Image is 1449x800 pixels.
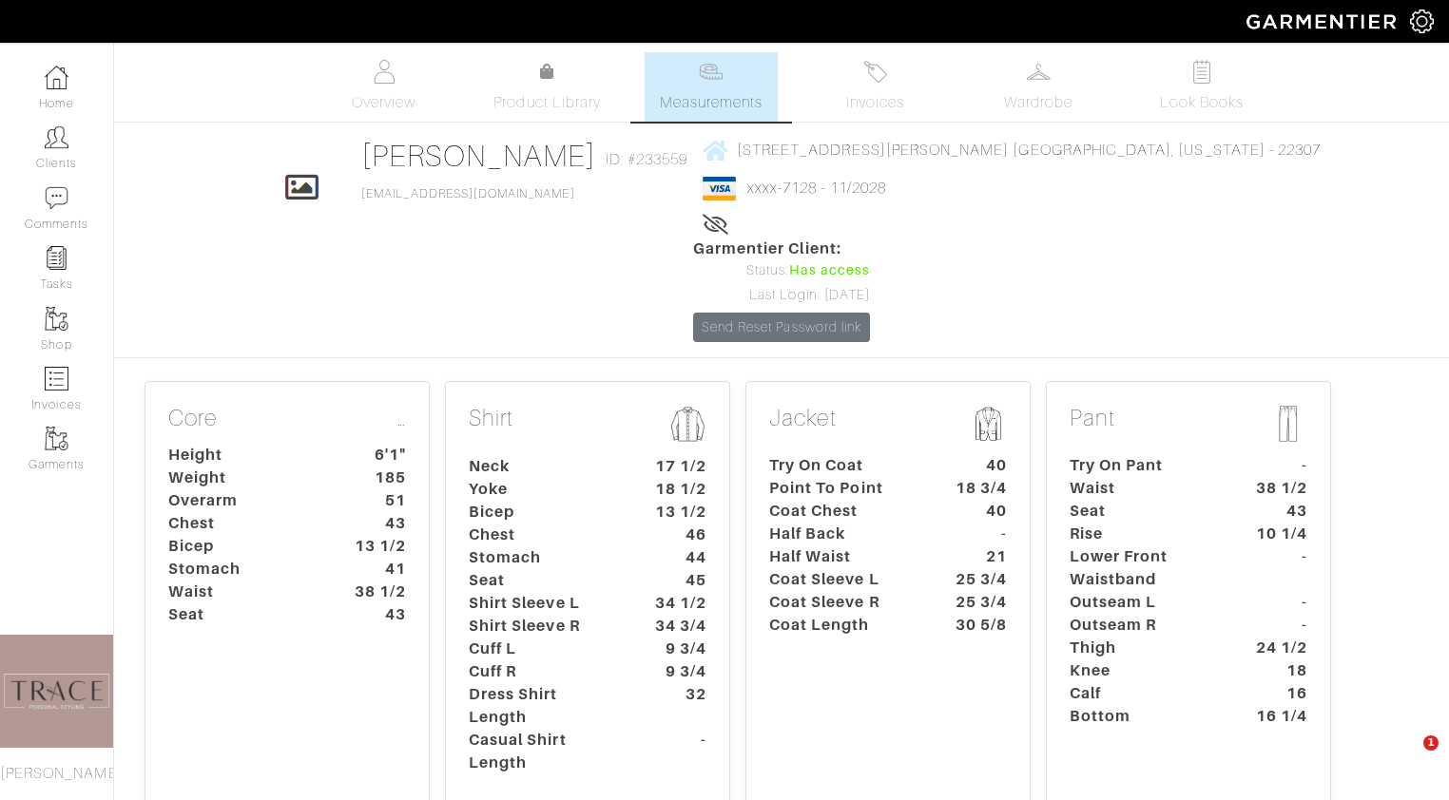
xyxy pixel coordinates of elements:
span: 1 [1423,735,1439,751]
dt: Stomach [154,558,332,581]
img: garments-icon-b7da505a4dc4fd61783c78ac3ca0ef83fa9d6f193b1c9dc38574b1d14d53ca28.png [45,307,68,331]
dt: Seat [454,569,632,592]
dt: 21 [933,545,1021,568]
dt: 9 3/4 [632,638,721,660]
span: Wardrobe [1004,91,1072,114]
a: Look Books [1135,52,1268,122]
dt: 40 [933,500,1021,523]
dt: Coat Sleeve R [755,591,933,614]
dt: 13 1/2 [632,501,721,524]
dt: 10 1/4 [1233,523,1322,545]
dt: Coat Sleeve L [755,568,933,591]
span: Garmentier Client: [693,238,870,260]
span: Look Books [1160,91,1245,114]
dt: Thigh [1055,637,1233,659]
dt: 6'1" [332,444,420,467]
a: … [397,405,406,432]
dt: Seat [1055,500,1233,523]
span: Invoices [846,91,904,114]
dt: Overarm [154,489,332,512]
img: visa-934b35602734be37eb7d5d7e5dbcd2044c359bf20a24dc3361ca3fa54326a8a7.png [703,177,736,200]
span: Has access [789,260,871,281]
a: Overview [318,52,451,122]
dt: Stomach [454,546,632,569]
img: garments-icon-b7da505a4dc4fd61783c78ac3ca0ef83fa9d6f193b1c9dc38574b1d14d53ca28.png [45,427,68,450]
dt: 34 3/4 [632,615,721,638]
span: ID: #233559 [606,148,688,171]
dt: 30 5/8 [933,614,1021,637]
dt: Seat [154,603,332,626]
dt: Outseam L [1055,591,1233,614]
dt: 18 1/2 [632,478,721,501]
span: Measurements [660,91,763,114]
dt: 38 1/2 [332,581,420,603]
span: Overview [352,91,415,114]
a: Wardrobe [972,52,1105,122]
dt: Chest [454,524,632,546]
dt: 24 1/2 [1233,637,1322,659]
img: msmt-pant-icon-b5f0be45518e7579186d657110a8042fb0a286fe15c7a31f2bf2767143a10412.png [1269,405,1307,443]
a: [PERSON_NAME] [361,139,596,173]
p: Shirt [469,405,706,448]
dt: - [1233,591,1322,614]
dt: 18 3/4 [933,477,1021,500]
dt: Cuff L [454,638,632,660]
dt: - [632,729,721,774]
p: Core [168,405,406,436]
dt: Neck [454,455,632,478]
dt: Bicep [154,535,332,558]
dt: 43 [332,512,420,535]
div: Status: [693,260,870,281]
dt: - [1233,614,1322,637]
dt: Lower Front Waistband [1055,545,1233,591]
dt: 25 3/4 [933,568,1021,591]
img: msmt-jacket-icon-80010867aa4725b62b9a09ffa5103b2b3040b5cb37876859cbf8e78a4e2258a7.png [969,405,1007,443]
dt: Rise [1055,523,1233,545]
dt: Try On Coat [755,454,933,477]
img: basicinfo-40fd8af6dae0f16599ec9e87c0ef1c0a1fdea2edbe929e3d69a839185d80c458.svg [372,60,396,84]
img: orders-icon-0abe47150d42831381b5fb84f609e132dff9fe21cb692f30cb5eec754e2cba89.png [45,367,68,390]
img: todo-9ac3debb85659649dc8f770b8b6100bb5dab4b48dedcbae339e5042a72dfd3cc.svg [1190,60,1214,84]
dt: 44 [632,546,721,569]
dt: 51 [332,489,420,512]
dt: Point To Point [755,477,933,500]
dt: Shirt Sleeve R [454,615,632,638]
a: xxxx-7128 - 11/2028 [747,180,886,197]
dt: Waist [1055,477,1233,500]
dt: Shirt Sleeve L [454,592,632,615]
dt: Knee [1055,659,1233,682]
dt: - [1233,545,1322,591]
img: gear-icon-white-bd11855cb880d31180b6d7d6211b90ccbf57a29d726f0c71d8c61bd08dd39cc2.png [1410,10,1434,33]
dt: Yoke [454,478,632,501]
dt: 41 [332,558,420,581]
dt: Coat Length [755,614,933,637]
a: Measurements [645,52,779,122]
dt: Dress Shirt Length [454,683,632,729]
a: Product Library [481,61,614,114]
dt: Chest [154,512,332,535]
img: wardrobe-487a4870c1b7c33e795ec22d11cfc2ed9d08956e64fb3008fe2437562e282088.svg [1027,60,1051,84]
div: Last Login: [DATE] [693,285,870,306]
dt: 38 1/2 [1233,477,1322,500]
dt: 13 1/2 [332,535,420,558]
dt: 25 3/4 [933,591,1021,614]
span: Product Library [493,91,601,114]
dt: 43 [1233,500,1322,523]
dt: 40 [933,454,1021,477]
dt: Cuff R [454,660,632,683]
img: reminder-icon-8004d30b9f0a5d33ae49ab947aed9ed385cf756f9e5892f1edd6e32f2345188e.png [45,246,68,270]
dt: 46 [632,524,721,546]
dt: 45 [632,569,721,592]
dt: 9 3/4 [632,660,721,683]
dt: Bottom [1055,705,1233,728]
dt: Height [154,444,332,467]
img: garmentier-logo-header-white-b43fb05a5012e4ada735d5af1a66efaba907eab6374d6393d1fbf88cb4ef424d.png [1237,5,1410,38]
dt: Weight [154,467,332,489]
dt: Outseam R [1055,614,1233,637]
dt: 32 [632,683,721,729]
span: [STREET_ADDRESS][PERSON_NAME] [GEOGRAPHIC_DATA], [US_STATE] - 22307 [737,142,1321,159]
p: Jacket [769,405,1007,447]
img: measurements-466bbee1fd09ba9460f595b01e5d73f9e2bff037440d3c8f018324cb6cdf7a4a.svg [699,60,723,84]
dt: - [1233,454,1322,477]
dt: Half Waist [755,545,933,568]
